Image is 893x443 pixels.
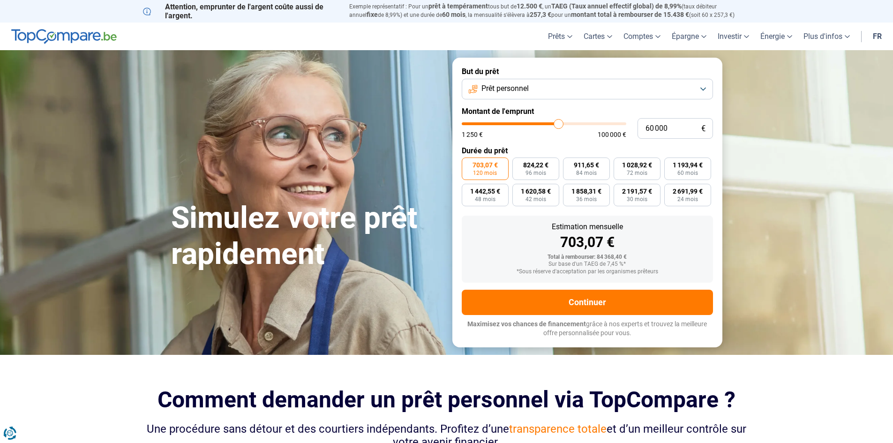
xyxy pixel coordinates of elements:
a: fr [867,23,887,50]
span: Maximisez vos chances de financement [467,320,586,328]
span: 824,22 € [523,162,548,168]
span: 1 620,58 € [521,188,551,195]
span: 48 mois [475,196,495,202]
span: fixe [367,11,378,18]
div: Total à rembourser: 84 368,40 € [469,254,705,261]
button: Continuer [462,290,713,315]
span: 24 mois [677,196,698,202]
span: 100 000 € [598,131,626,138]
p: grâce à nos experts et trouvez la meilleure offre personnalisée pour vous. [462,320,713,338]
label: Montant de l'emprunt [462,107,713,116]
a: Prêts [542,23,578,50]
span: 42 mois [525,196,546,202]
span: montant total à rembourser de 15.438 € [571,11,689,18]
label: Durée du prêt [462,146,713,155]
span: 30 mois [627,196,647,202]
span: 36 mois [576,196,597,202]
span: Prêt personnel [481,83,529,94]
span: 1 250 € [462,131,483,138]
span: 1 858,31 € [571,188,601,195]
span: 2 691,99 € [673,188,703,195]
span: 120 mois [473,170,497,176]
span: 60 mois [677,170,698,176]
span: 703,07 € [473,162,498,168]
span: prêt à tempérament [428,2,488,10]
span: 1 028,92 € [622,162,652,168]
div: Estimation mensuelle [469,223,705,231]
span: 1 193,94 € [673,162,703,168]
span: transparence totale [509,422,607,435]
a: Investir [712,23,755,50]
a: Comptes [618,23,666,50]
span: 257,3 € [530,11,551,18]
label: But du prêt [462,67,713,76]
div: 703,07 € [469,235,705,249]
h1: Simulez votre prêt rapidement [171,200,441,272]
button: Prêt personnel [462,79,713,99]
span: 1 442,55 € [470,188,500,195]
span: € [701,125,705,133]
span: 96 mois [525,170,546,176]
a: Plus d'infos [798,23,855,50]
img: TopCompare [11,29,117,44]
span: 2 191,57 € [622,188,652,195]
span: TAEG (Taux annuel effectif global) de 8,99% [551,2,682,10]
span: 60 mois [442,11,465,18]
span: 12.500 € [517,2,542,10]
a: Épargne [666,23,712,50]
span: 72 mois [627,170,647,176]
div: Sur base d'un TAEG de 7,45 %* [469,261,705,268]
span: 84 mois [576,170,597,176]
h2: Comment demander un prêt personnel via TopCompare ? [143,387,750,413]
p: Attention, emprunter de l'argent coûte aussi de l'argent. [143,2,338,20]
div: *Sous réserve d'acceptation par les organismes prêteurs [469,269,705,275]
p: Exemple représentatif : Pour un tous but de , un (taux débiteur annuel de 8,99%) et une durée de ... [349,2,750,19]
a: Énergie [755,23,798,50]
span: 911,65 € [574,162,599,168]
a: Cartes [578,23,618,50]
